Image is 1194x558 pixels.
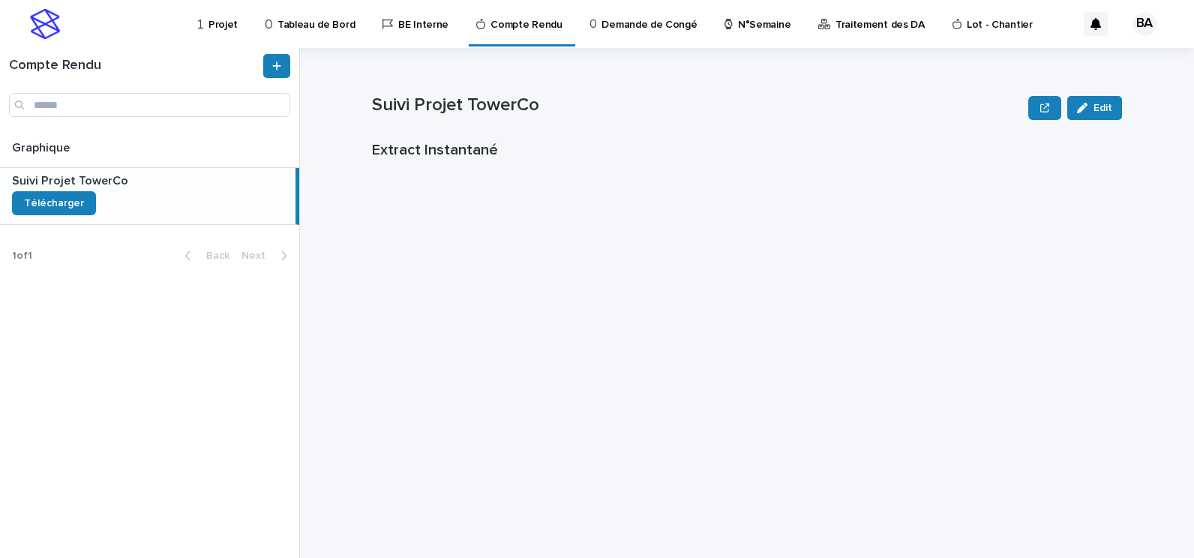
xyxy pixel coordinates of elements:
[372,165,1122,184] iframe: Extract Instantané
[12,191,96,215] a: Télécharger
[241,250,274,261] span: Next
[1093,103,1112,113] span: Edit
[9,58,260,74] h1: Compte Rendu
[372,94,1022,116] p: Suivi Projet TowerCo
[12,171,131,188] p: Suivi Projet TowerCo
[12,138,73,155] p: Graphique
[197,250,229,261] span: Back
[1067,96,1122,120] button: Edit
[1132,12,1156,36] div: BA
[235,249,299,262] button: Next
[9,93,290,117] input: Search
[372,141,1122,159] h1: Extract Instantané
[30,9,60,39] img: stacker-logo-s-only.png
[172,249,235,262] button: Back
[24,198,84,208] span: Télécharger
